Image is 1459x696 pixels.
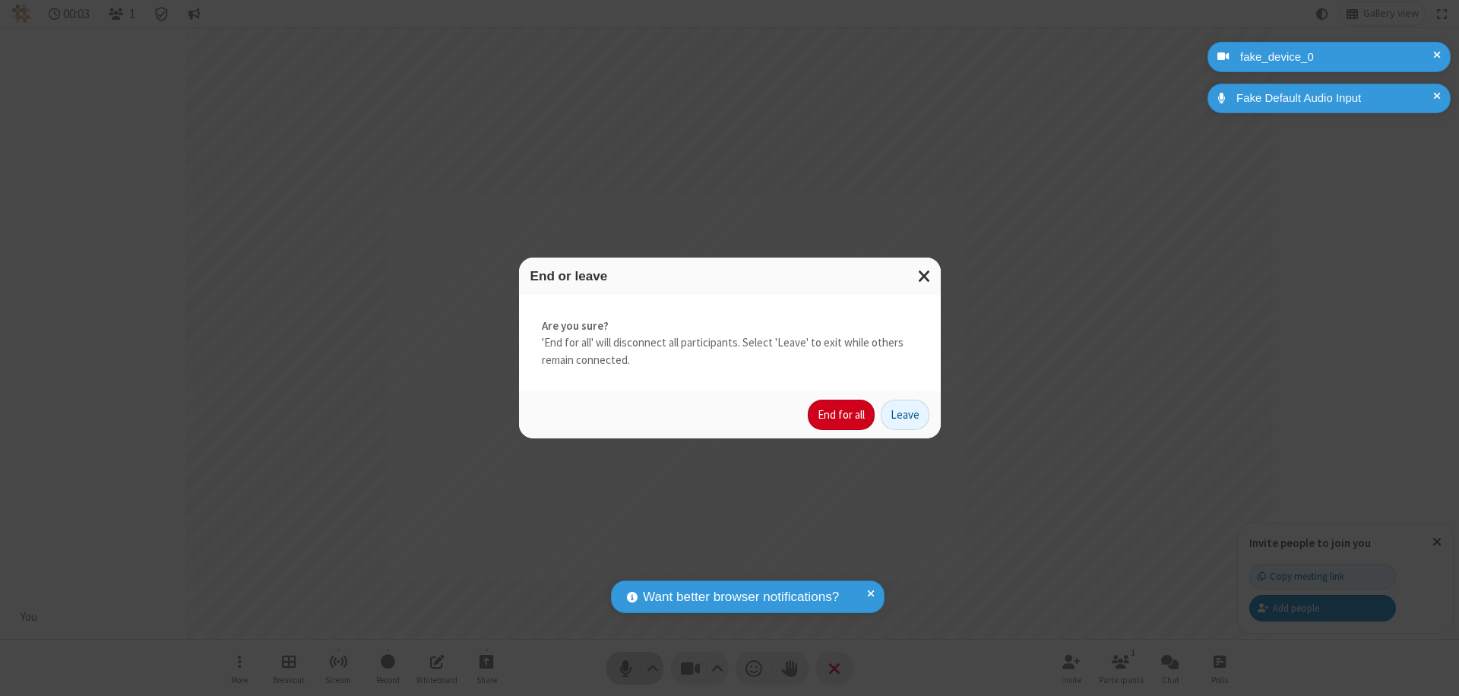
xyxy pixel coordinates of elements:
[881,400,929,430] button: Leave
[808,400,875,430] button: End for all
[643,587,839,607] span: Want better browser notifications?
[530,269,929,283] h3: End or leave
[519,295,941,392] div: 'End for all' will disconnect all participants. Select 'Leave' to exit while others remain connec...
[1231,90,1439,107] div: Fake Default Audio Input
[909,258,941,295] button: Close modal
[542,318,918,335] strong: Are you sure?
[1235,49,1439,66] div: fake_device_0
